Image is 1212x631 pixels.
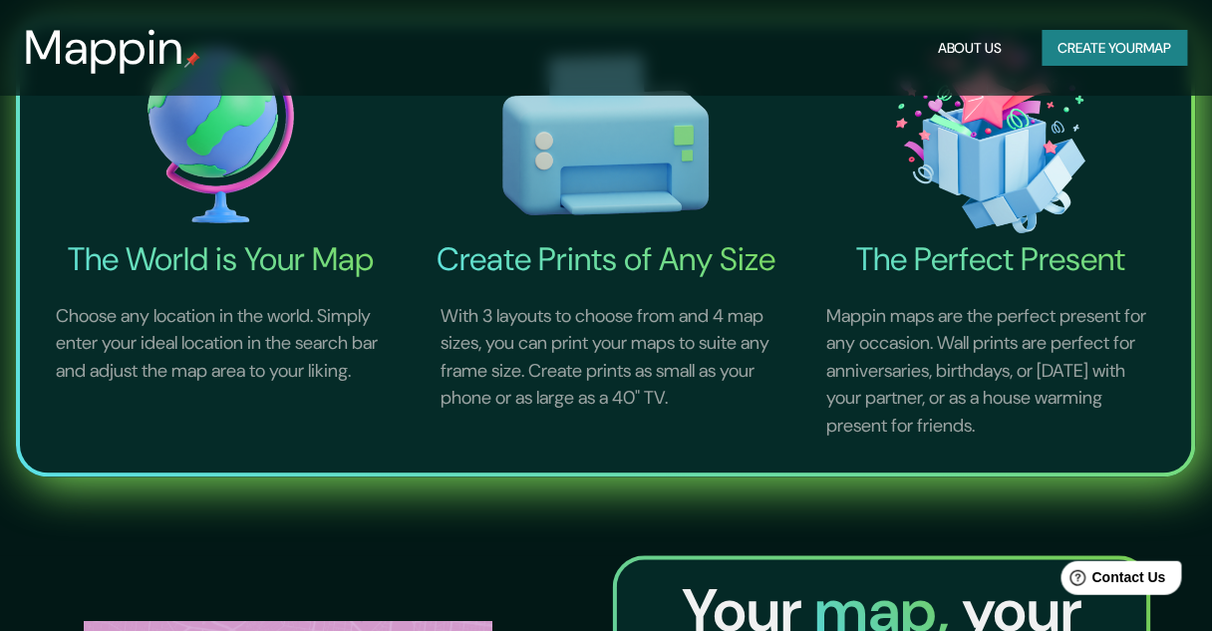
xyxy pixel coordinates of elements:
[32,280,410,411] p: Choose any location in the world. Simply enter your ideal location in the search bar and adjust t...
[1043,30,1188,67] button: Create yourmap
[802,31,1180,239] img: The Perfect Present-icon
[930,30,1011,67] button: About Us
[1035,553,1190,609] iframe: Help widget launcher
[32,31,410,239] img: The World is Your Map-icon
[418,280,795,438] p: With 3 layouts to choose from and 4 map sizes, you can print your maps to suite any frame size. C...
[802,280,1180,466] p: Mappin maps are the perfect present for any occasion. Wall prints are perfect for anniversaries, ...
[802,240,1180,280] h4: The Perfect Present
[184,52,200,68] img: mappin-pin
[24,20,184,76] h3: Mappin
[418,240,795,280] h4: Create Prints of Any Size
[32,240,410,280] h4: The World is Your Map
[418,31,795,239] img: Create Prints of Any Size-icon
